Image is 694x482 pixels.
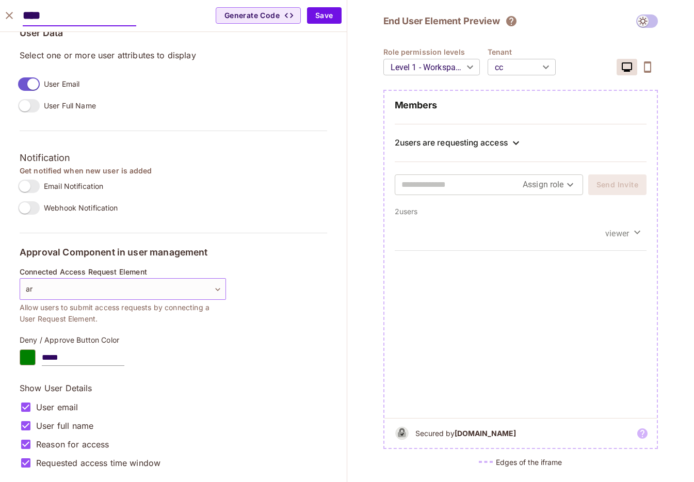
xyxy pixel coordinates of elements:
[20,50,327,61] p: Select one or more user attributes to display
[20,302,226,325] span: Allow users to submit access requests by connecting a User Request Element.
[44,101,96,110] span: User Full Name
[44,181,103,191] span: Email Notification
[523,176,576,193] div: Assign role
[383,15,500,27] h2: End User Element Preview
[20,247,327,258] h5: Approval Component in user management
[36,439,109,450] p: Reason for access
[44,79,79,89] span: User Email
[395,99,647,111] h2: Members
[588,174,647,195] button: Send Invite
[383,53,480,82] div: Level 1 - Workspace Owner
[600,225,647,242] button: viewer
[605,228,629,239] span: viewer
[36,401,78,413] p: User email
[44,203,118,213] span: Webhook Notification
[307,7,342,24] button: Save
[36,457,160,469] p: Requested access time window
[20,166,327,175] h4: Get notified when new user is added
[36,420,93,431] p: User full name
[505,15,518,27] svg: The element will only show tenant specific content. No user information will be visible across te...
[488,53,556,82] div: cc
[455,429,516,438] b: [DOMAIN_NAME]
[216,7,301,24] button: Generate Code
[488,47,563,57] h4: Tenant
[395,206,647,216] p: 2 users
[383,47,488,57] h4: Role permission levels
[415,428,516,438] h5: Secured by
[20,28,327,38] h5: User Data
[393,424,411,443] img: b&w logo
[20,336,226,344] p: Deny / Approve Button Color
[395,138,508,148] div: 2 users are requesting access
[496,457,562,467] h5: Edges of the iframe
[20,382,226,394] p: Show User Details
[20,278,226,300] div: ar
[20,268,147,276] span: Connected Access Request Element
[20,150,327,166] h3: Notification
